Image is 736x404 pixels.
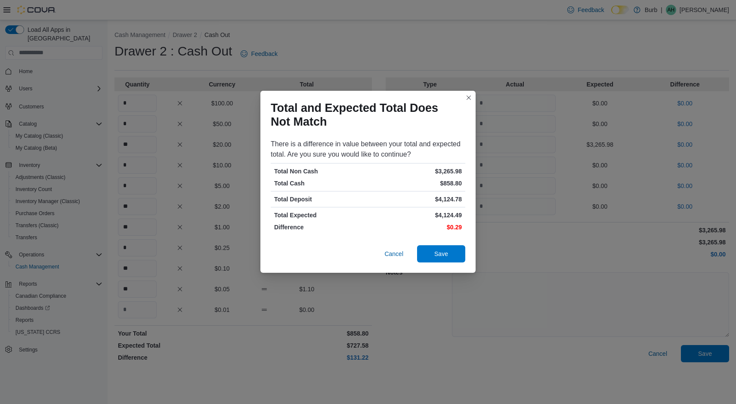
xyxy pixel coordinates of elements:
[274,179,366,188] p: Total Cash
[370,223,462,231] p: $0.29
[384,250,403,258] span: Cancel
[271,139,465,160] div: There is a difference in value between your total and expected total. Are you sure you would like...
[370,195,462,204] p: $4,124.78
[370,211,462,219] p: $4,124.49
[381,245,407,262] button: Cancel
[464,93,474,103] button: Closes this modal window
[274,167,366,176] p: Total Non Cash
[434,250,448,258] span: Save
[271,101,458,129] h1: Total and Expected Total Does Not Match
[274,195,366,204] p: Total Deposit
[274,211,366,219] p: Total Expected
[417,245,465,262] button: Save
[274,223,366,231] p: Difference
[370,179,462,188] p: $858.80
[370,167,462,176] p: $3,265.98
